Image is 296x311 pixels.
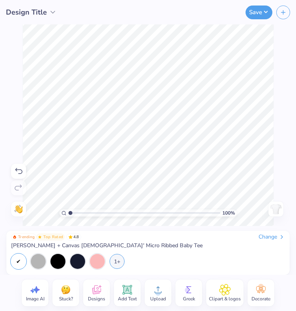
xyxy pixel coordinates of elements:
span: Add Text [118,296,137,302]
span: Upload [150,296,166,302]
span: Top Rated [43,235,63,239]
button: Save [246,6,272,19]
span: Decorate [251,296,270,302]
div: 1+ [110,254,125,269]
div: Change [259,233,285,241]
button: Badge Button [36,233,65,241]
img: Top Rated sort [38,235,42,239]
span: [PERSON_NAME] + Canvas [DEMOGRAPHIC_DATA]' Micro Ribbed Baby Tee [11,242,203,249]
span: Trending [18,235,35,239]
span: Design Title [6,7,47,18]
img: Stuck? [60,284,72,296]
span: Greek [183,296,195,302]
img: Back [270,203,282,215]
img: Trending sort [13,235,17,239]
span: Designs [88,296,105,302]
span: Clipart & logos [209,296,241,302]
span: Stuck? [59,296,73,302]
span: 100 % [222,209,235,217]
span: Image AI [26,296,45,302]
button: Badge Button [11,233,36,241]
span: 4.8 [66,233,81,241]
